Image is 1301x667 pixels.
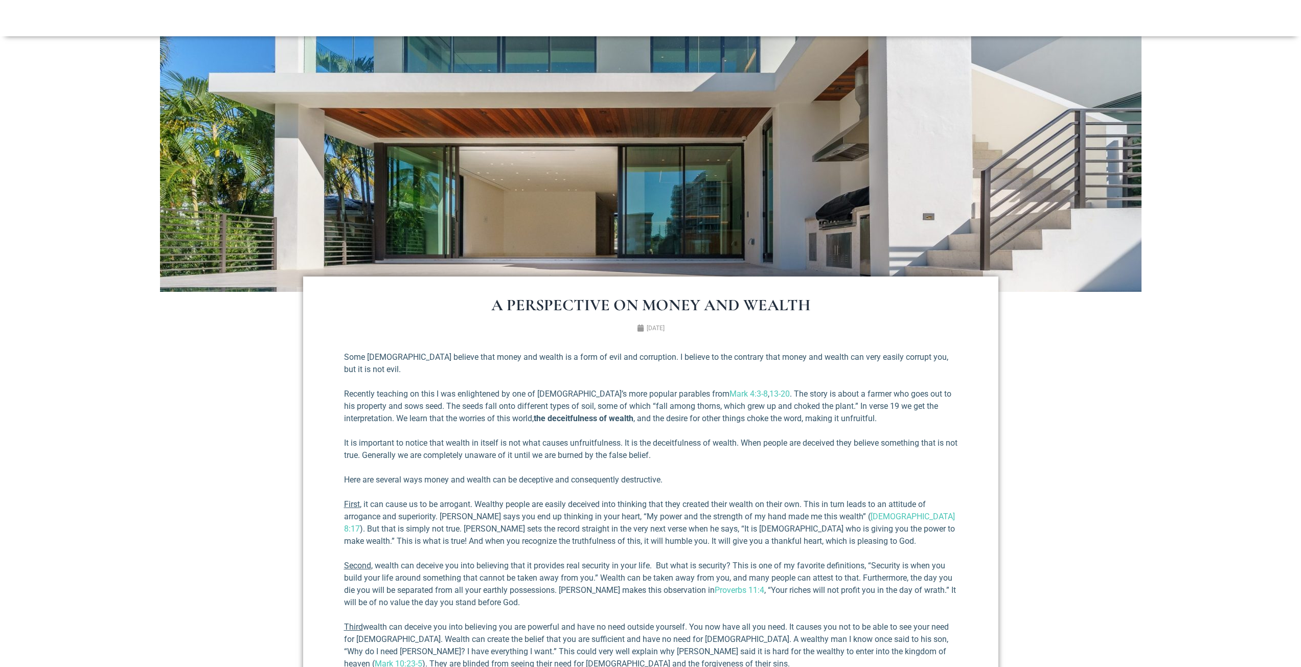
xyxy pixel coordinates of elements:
[344,622,363,632] span: Third
[534,413,633,423] strong: the deceitfulness of wealth
[344,498,957,547] p: , it can cause us to be arrogant. Wealthy people are easily deceived into thinking that they crea...
[160,36,1142,292] img: avi-werde-hHz4yrvxwlA-unsplash
[715,585,764,595] a: Proverbs 11:4
[647,325,665,332] time: [DATE]
[344,474,957,486] p: Here are several ways money and wealth can be deceptive and consequently destructive.
[344,437,957,462] p: It is important to notice that wealth in itself is not what causes unfruitfulness. It is the dece...
[344,561,371,570] span: Second
[344,388,957,425] p: Recently teaching on this I was enlightened by one of [DEMOGRAPHIC_DATA]’s more popular parables ...
[344,560,957,609] p: , wealth can deceive you into believing that it provides real security in your life. But what is ...
[729,389,768,399] a: Mark 4:3-8
[769,389,790,399] a: 13-20
[344,512,955,534] a: [DEMOGRAPHIC_DATA] 8:17
[637,324,665,333] a: [DATE]
[344,297,957,313] h1: A Perspective on Money and Wealth
[344,499,360,509] span: First
[344,351,957,376] p: Some [DEMOGRAPHIC_DATA] believe that money and wealth is a form of evil and corruption. I believe...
